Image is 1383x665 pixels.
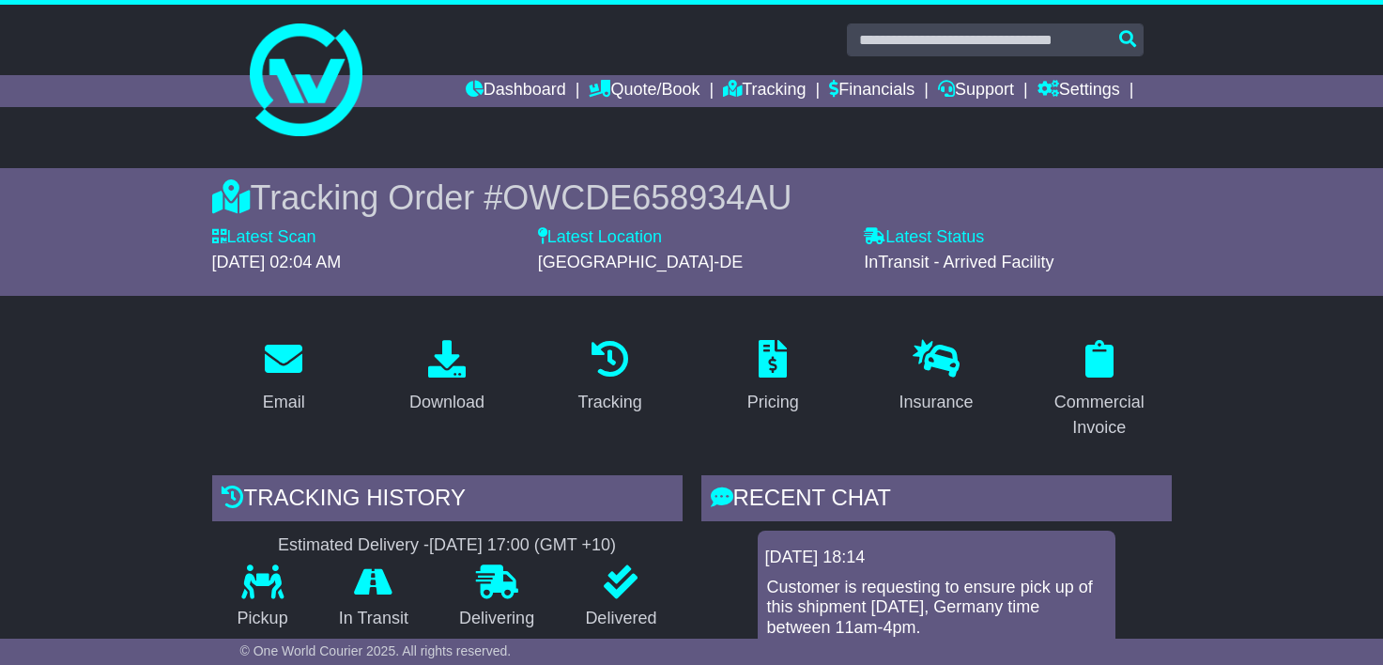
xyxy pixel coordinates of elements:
[434,609,560,629] p: Delivering
[538,253,743,271] span: [GEOGRAPHIC_DATA]-DE
[765,548,1108,568] div: [DATE] 18:14
[263,390,305,415] div: Email
[747,390,799,415] div: Pricing
[864,253,1053,271] span: InTransit - Arrived Facility
[212,227,316,248] label: Latest Scan
[589,75,699,107] a: Quote/Book
[578,390,642,415] div: Tracking
[466,75,566,107] a: Dashboard
[938,75,1014,107] a: Support
[566,333,654,422] a: Tracking
[409,390,484,415] div: Download
[723,75,806,107] a: Tracking
[314,609,434,629] p: In Transit
[560,609,682,629] p: Delivered
[701,475,1172,526] div: RECENT CHAT
[864,227,984,248] label: Latest Status
[212,535,683,556] div: Estimated Delivery -
[1027,333,1172,447] a: Commercial Invoice
[240,643,512,658] span: © One World Courier 2025. All rights reserved.
[251,333,317,422] a: Email
[1037,75,1120,107] a: Settings
[735,333,811,422] a: Pricing
[538,227,662,248] label: Latest Location
[502,178,791,217] span: OWCDE658934AU
[212,178,1172,218] div: Tracking Order #
[212,253,342,271] span: [DATE] 02:04 AM
[899,390,973,415] div: Insurance
[212,475,683,526] div: Tracking history
[886,333,985,422] a: Insurance
[829,75,914,107] a: Financials
[1039,390,1160,441] div: Commercial Invoice
[397,333,497,422] a: Download
[429,535,616,556] div: [DATE] 17:00 (GMT +10)
[212,609,314,629] p: Pickup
